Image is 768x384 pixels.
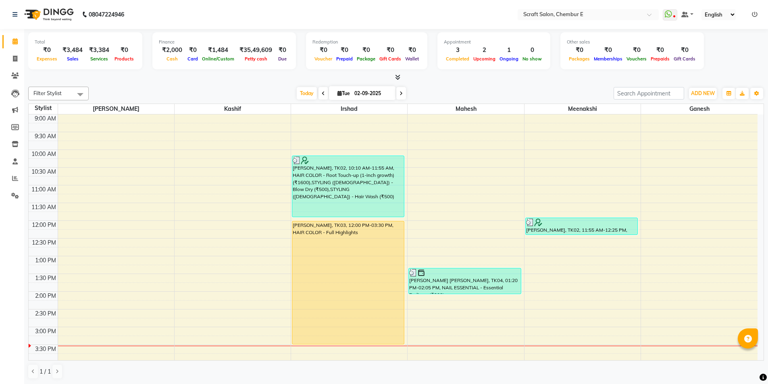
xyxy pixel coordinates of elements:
[408,104,524,114] span: Mahesh
[112,46,136,55] div: ₹0
[59,46,86,55] div: ₹3,484
[689,88,717,99] button: ADD NEW
[497,46,520,55] div: 1
[185,56,200,62] span: Card
[30,185,58,194] div: 11:00 AM
[33,90,62,96] span: Filter Stylist
[672,56,697,62] span: Gift Cards
[33,256,58,265] div: 1:00 PM
[65,56,81,62] span: Sales
[377,46,403,55] div: ₹0
[355,56,377,62] span: Package
[292,156,404,217] div: [PERSON_NAME], TK02, 10:10 AM-11:55 AM, HAIR COLOR - Root Touch-up (1-inch growth) (₹1600),STYLIN...
[243,56,269,62] span: Petty cash
[592,46,624,55] div: ₹0
[526,218,637,235] div: [PERSON_NAME], TK02, 11:55 AM-12:25 PM, THREADING - Eyebrows (₹80),THREADING - Upper lip (₹80)
[403,46,421,55] div: ₹0
[355,46,377,55] div: ₹0
[497,56,520,62] span: Ongoing
[335,90,352,96] span: Tue
[33,114,58,123] div: 9:00 AM
[672,46,697,55] div: ₹0
[409,268,520,294] div: [PERSON_NAME] [PERSON_NAME], TK04, 01:20 PM-02:05 PM, NAIL ESSENTIAL - Essential Pedicure (₹900)
[624,56,649,62] span: Vouchers
[567,39,697,46] div: Other sales
[567,56,592,62] span: Packages
[312,39,421,46] div: Redemption
[200,56,236,62] span: Online/Custom
[200,46,236,55] div: ₹1,484
[33,274,58,282] div: 1:30 PM
[35,56,59,62] span: Expenses
[592,56,624,62] span: Memberships
[33,345,58,353] div: 3:30 PM
[89,3,124,26] b: 08047224946
[471,56,497,62] span: Upcoming
[691,90,715,96] span: ADD NEW
[524,104,641,114] span: Meenakshi
[641,104,758,114] span: Ganesh
[567,46,592,55] div: ₹0
[520,46,544,55] div: 0
[30,150,58,158] div: 10:00 AM
[312,56,334,62] span: Voucher
[471,46,497,55] div: 2
[236,46,275,55] div: ₹35,49,609
[649,56,672,62] span: Prepaids
[291,104,407,114] span: Irshad
[649,46,672,55] div: ₹0
[185,46,200,55] div: ₹0
[33,309,58,318] div: 2:30 PM
[292,221,404,344] div: [PERSON_NAME], TK03, 12:00 PM-03:30 PM, HAIR COLOR - Full Highlights
[624,46,649,55] div: ₹0
[159,46,185,55] div: ₹2,000
[35,39,136,46] div: Total
[276,56,289,62] span: Due
[33,292,58,300] div: 2:00 PM
[58,104,174,114] span: [PERSON_NAME]
[444,56,471,62] span: Completed
[614,87,684,100] input: Search Appointment
[30,203,58,212] div: 11:30 AM
[734,352,760,376] iframe: chat widget
[444,39,544,46] div: Appointment
[35,46,59,55] div: ₹0
[40,367,51,376] span: 1 / 1
[312,46,334,55] div: ₹0
[29,104,58,112] div: Stylist
[33,132,58,141] div: 9:30 AM
[30,221,58,229] div: 12:00 PM
[377,56,403,62] span: Gift Cards
[334,46,355,55] div: ₹0
[88,56,110,62] span: Services
[33,327,58,336] div: 3:00 PM
[520,56,544,62] span: No show
[30,168,58,176] div: 10:30 AM
[175,104,291,114] span: Kashif
[30,239,58,247] div: 12:30 PM
[21,3,76,26] img: logo
[403,56,421,62] span: Wallet
[275,46,289,55] div: ₹0
[159,39,289,46] div: Finance
[86,46,112,55] div: ₹3,384
[352,87,392,100] input: 2025-09-02
[164,56,180,62] span: Cash
[444,46,471,55] div: 3
[297,87,317,100] span: Today
[334,56,355,62] span: Prepaid
[112,56,136,62] span: Products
